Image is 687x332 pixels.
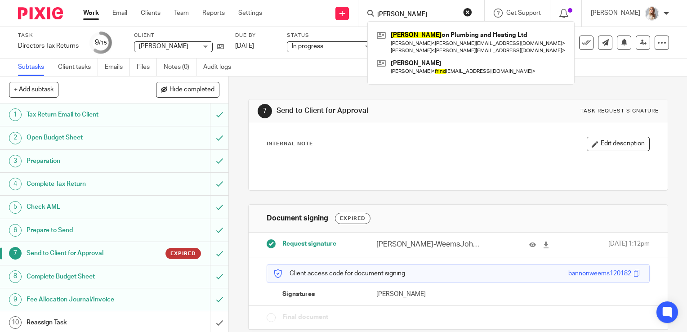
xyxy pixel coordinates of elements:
[27,177,143,191] h1: Complete Tax Return
[105,58,130,76] a: Emails
[27,154,143,168] h1: Preparation
[202,9,225,18] a: Reports
[335,213,370,224] div: Expired
[27,270,143,283] h1: Complete Budget Sheet
[274,269,405,278] p: Client access code for document signing
[18,7,63,19] img: Pixie
[58,58,98,76] a: Client tasks
[9,316,22,329] div: 10
[174,9,189,18] a: Team
[9,247,22,260] div: 7
[376,11,457,19] input: Search
[27,131,143,144] h1: Open Budget Sheet
[18,41,79,50] div: Directors Tax Returns
[277,106,477,116] h1: Send to Client for Approval
[580,108,659,115] div: Task request signature
[506,10,541,16] span: Get Support
[27,247,143,260] h1: Send to Client for Approval
[203,58,238,76] a: Audit logs
[282,239,336,248] span: Request signature
[376,290,458,299] p: [PERSON_NAME]
[27,293,143,306] h1: Fee Allocation Journal/Invoice
[235,43,254,49] span: [DATE]
[9,201,22,214] div: 5
[95,37,107,48] div: 9
[292,43,323,49] span: In progress
[112,9,127,18] a: Email
[170,250,196,257] span: Expired
[238,9,262,18] a: Settings
[568,269,631,278] div: bannonweems120182
[141,9,161,18] a: Clients
[27,108,143,121] h1: Tax Return Email to Client
[267,214,328,223] h1: Document signing
[164,58,196,76] a: Notes (0)
[9,155,22,167] div: 3
[139,43,188,49] span: [PERSON_NAME]
[27,224,143,237] h1: Prepare to Send
[170,86,214,94] span: Hide completed
[18,58,51,76] a: Subtasks
[463,8,472,17] button: Clear
[587,137,650,151] button: Edit description
[27,200,143,214] h1: Check AML
[83,9,99,18] a: Work
[27,316,143,329] h1: Reassign Task
[591,9,640,18] p: [PERSON_NAME]
[287,32,377,39] label: Status
[9,132,22,144] div: 2
[9,82,58,97] button: + Add subtask
[18,32,79,39] label: Task
[282,290,315,299] span: Signatures
[99,40,107,45] small: /15
[282,313,328,322] span: Final document
[645,6,659,21] img: IMG_9968.jpg
[9,270,22,283] div: 8
[608,239,650,250] span: [DATE] 1:12pm
[258,104,272,118] div: 7
[9,224,22,237] div: 6
[137,58,157,76] a: Files
[156,82,219,97] button: Hide completed
[9,108,22,121] div: 1
[267,140,313,148] p: Internal Note
[9,293,22,306] div: 9
[235,32,276,39] label: Due by
[134,32,224,39] label: Client
[376,239,480,250] p: [PERSON_NAME]-WeemsJohn_UTR6412373496_2025_TaxReturn.pdf
[9,178,22,190] div: 4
